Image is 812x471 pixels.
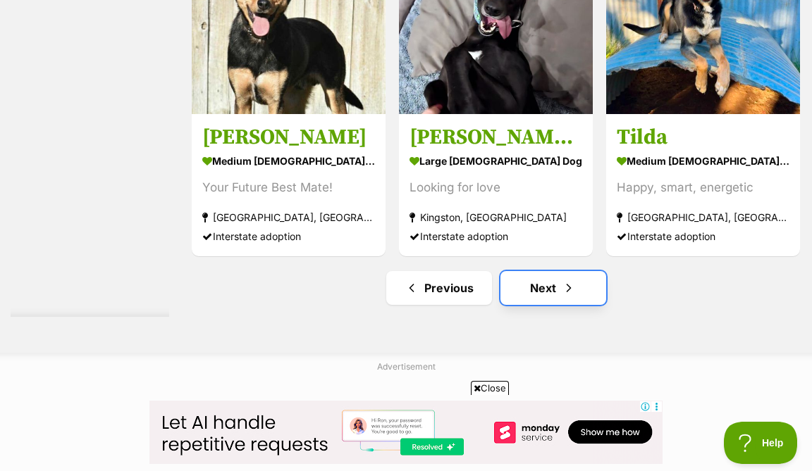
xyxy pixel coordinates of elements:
[192,114,386,257] a: [PERSON_NAME] medium [DEMOGRAPHIC_DATA] Dog Your Future Best Mate! [GEOGRAPHIC_DATA], [GEOGRAPHIC...
[606,114,800,257] a: Tilda medium [DEMOGRAPHIC_DATA] Dog Happy, smart, energetic [GEOGRAPHIC_DATA], [GEOGRAPHIC_DATA] ...
[202,179,375,198] div: Your Future Best Mate!
[410,125,582,151] h3: [PERSON_NAME], they greyhound
[617,125,789,151] h3: Tilda
[617,151,789,172] strong: medium [DEMOGRAPHIC_DATA] Dog
[190,271,801,305] nav: Pagination
[399,114,593,257] a: [PERSON_NAME], they greyhound large [DEMOGRAPHIC_DATA] Dog Looking for love Kingston, [GEOGRAPHIC...
[410,227,582,246] div: Interstate adoption
[410,208,582,227] strong: Kingston, [GEOGRAPHIC_DATA]
[202,227,375,246] div: Interstate adoption
[202,125,375,151] h3: [PERSON_NAME]
[617,227,789,246] div: Interstate adoption
[500,271,606,305] a: Next page
[471,381,509,395] span: Close
[617,208,789,227] strong: [GEOGRAPHIC_DATA], [GEOGRAPHIC_DATA]
[202,208,375,227] strong: [GEOGRAPHIC_DATA], [GEOGRAPHIC_DATA]
[149,401,663,464] iframe: Advertisement
[386,271,492,305] a: Previous page
[410,151,582,172] strong: large [DEMOGRAPHIC_DATA] Dog
[617,179,789,198] div: Happy, smart, energetic
[410,179,582,198] div: Looking for love
[724,422,798,464] iframe: Help Scout Beacon - Open
[202,151,375,172] strong: medium [DEMOGRAPHIC_DATA] Dog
